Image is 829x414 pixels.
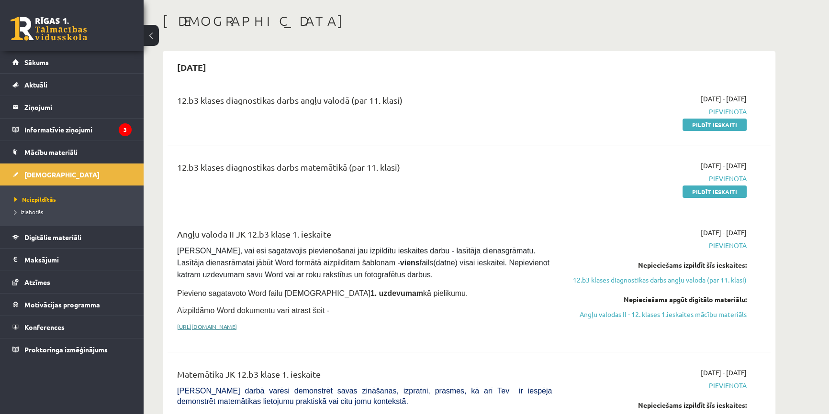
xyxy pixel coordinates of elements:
i: 3 [119,123,132,136]
a: Informatīvie ziņojumi3 [12,119,132,141]
div: 12.b3 klases diagnostikas darbs angļu valodā (par 11. klasi) [177,94,552,111]
h1: [DEMOGRAPHIC_DATA] [163,13,775,29]
a: Sākums [12,51,132,73]
span: Motivācijas programma [24,300,100,309]
span: [PERSON_NAME], vai esi sagatavojis pievienošanai jau izpildītu ieskaites darbu - lasītāja dienasg... [177,247,551,279]
a: 12.b3 klases diagnostikas darbs angļu valodā (par 11. klasi) [566,275,747,285]
a: Izlabotās [14,207,134,216]
span: Atzīmes [24,278,50,286]
div: Angļu valoda II JK 12.b3 klase 1. ieskaite [177,228,552,245]
span: [DATE] - [DATE] [701,161,747,171]
a: Mācību materiāli [12,141,132,163]
a: Proktoringa izmēģinājums [12,338,132,360]
a: Pildīt ieskaiti [683,119,747,131]
span: Aktuāli [24,80,47,89]
a: Konferences [12,316,132,338]
a: Motivācijas programma [12,294,132,316]
span: Neizpildītās [14,196,56,203]
span: [DATE] - [DATE] [701,228,747,238]
a: Neizpildītās [14,195,134,204]
legend: Maksājumi [24,249,132,271]
span: Konferences [24,323,65,331]
div: Matemātika JK 12.b3 klase 1. ieskaite [177,368,552,385]
a: Pildīt ieskaiti [683,185,747,198]
a: [DEMOGRAPHIC_DATA] [12,163,132,185]
span: [DATE] - [DATE] [701,368,747,378]
span: Proktoringa izmēģinājums [24,345,108,354]
span: Digitālie materiāli [24,233,81,241]
span: Aizpildāmo Word dokumentu vari atrast šeit - [177,306,329,315]
a: Maksājumi [12,249,132,271]
span: Mācību materiāli [24,148,78,156]
a: Angļu valodas II - 12. klases 1.ieskaites mācību materiāls [566,309,747,319]
span: Pievienota [566,381,747,391]
span: Pievieno sagatavoto Word failu [DEMOGRAPHIC_DATA] kā pielikumu. [177,289,468,297]
legend: Informatīvie ziņojumi [24,119,132,141]
h2: [DATE] [168,56,216,78]
legend: Ziņojumi [24,96,132,118]
span: Sākums [24,58,49,66]
span: [PERSON_NAME] darbā varēsi demonstrēt savas zināšanas, izpratni, prasmes, kā arī Tev ir iespēja d... [177,387,552,405]
span: Izlabotās [14,208,43,216]
a: Atzīmes [12,271,132,293]
span: [DEMOGRAPHIC_DATA] [24,170,100,179]
div: Nepieciešams izpildīt šīs ieskaites: [566,260,747,270]
strong: 1. uzdevumam [370,289,423,297]
div: 12.b3 klases diagnostikas darbs matemātikā (par 11. klasi) [177,161,552,178]
div: Nepieciešams izpildīt šīs ieskaites: [566,400,747,410]
a: Rīgas 1. Tālmācības vidusskola [11,17,87,41]
strong: viens [400,259,420,267]
span: Pievienota [566,174,747,184]
span: Pievienota [566,240,747,251]
a: Digitālie materiāli [12,226,132,248]
a: [URL][DOMAIN_NAME] [177,323,237,330]
div: Nepieciešams apgūt digitālo materiālu: [566,294,747,305]
span: [DATE] - [DATE] [701,94,747,104]
a: Aktuāli [12,74,132,96]
a: Ziņojumi [12,96,132,118]
span: Pievienota [566,107,747,117]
